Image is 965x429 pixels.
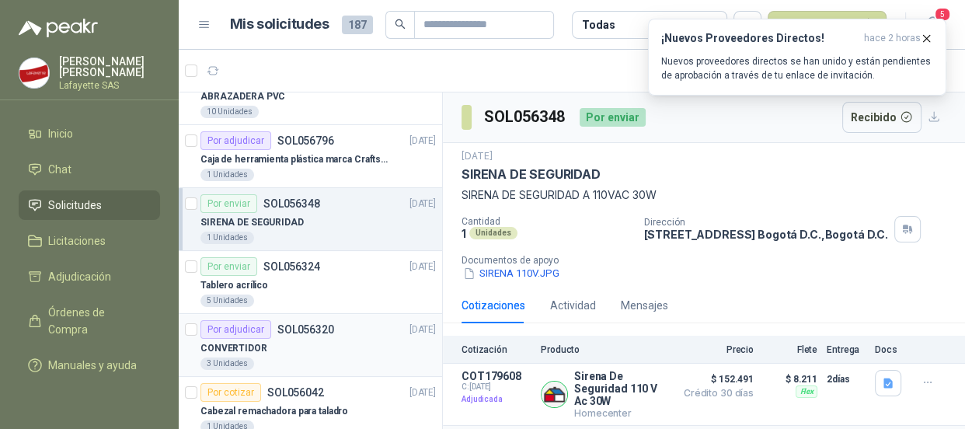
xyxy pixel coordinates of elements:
p: ABRAZADERA PVC [200,89,285,104]
p: Cabezal remachadora para taladro [200,404,348,419]
span: Crédito 30 días [676,389,754,398]
img: Logo peakr [19,19,98,37]
div: Todas [582,16,615,33]
p: SOL056324 [263,261,320,272]
p: [DATE] [409,385,436,400]
button: 5 [918,11,946,39]
p: $ 8.211 [763,370,817,389]
div: Actividad [550,297,596,314]
div: Por enviar [200,194,257,213]
p: Cantidad [462,216,631,227]
p: Tablero acrílico [200,278,268,293]
p: SOL056320 [277,324,334,335]
p: Sirena De Seguridad 110 V Ac 30W [574,370,667,407]
p: 2 días [827,370,866,389]
p: [DATE] [409,134,436,148]
span: search [395,19,406,30]
p: [DATE] [409,260,436,274]
p: Flete [763,344,817,355]
p: Precio [676,344,754,355]
p: Documentos de apoyo [462,255,959,266]
p: SIRENA DE SEGURIDAD [200,215,304,230]
button: SIRENA 110V.JPG [462,266,561,282]
a: Inicio [19,119,160,148]
div: Por adjudicar [200,131,271,150]
button: Recibido [842,102,922,133]
span: 187 [342,16,373,34]
a: Por adjudicarSOL056796[DATE] Caja de herramienta plástica marca Craftsman de 26 pulgadas color ro... [179,125,442,188]
a: Chat [19,155,160,184]
h3: SOL056348 [484,105,567,129]
p: [DATE] [462,149,493,164]
div: Por adjudicar [200,320,271,339]
p: COT179608 [462,370,531,382]
span: Órdenes de Compra [48,304,145,338]
div: Mensajes [621,297,668,314]
a: Por enviarSOL056324[DATE] Tablero acrílico5 Unidades [179,251,442,314]
div: 1 Unidades [200,232,254,244]
p: Entrega [827,344,866,355]
span: hace 2 horas [864,32,921,45]
span: Solicitudes [48,197,102,214]
p: [PERSON_NAME] [PERSON_NAME] [59,56,160,78]
div: 10 Unidades [200,106,259,118]
button: Nueva solicitud [768,11,887,39]
p: Nuevos proveedores directos se han unido y están pendientes de aprobación a través de tu enlace d... [661,54,933,82]
a: Órdenes de Compra [19,298,160,344]
p: [DATE] [409,197,436,211]
span: Adjudicación [48,268,111,285]
p: 1 [462,227,466,240]
div: Por enviar [200,257,257,276]
h1: Mis solicitudes [230,13,329,36]
p: Docs [875,344,906,355]
p: Lafayette SAS [59,81,160,90]
span: C: [DATE] [462,382,531,392]
button: ¡Nuevos Proveedores Directos!hace 2 horas Nuevos proveedores directos se han unido y están pendie... [648,19,946,96]
div: Por enviar [580,108,646,127]
div: 5 Unidades [200,295,254,307]
a: Por enviarSOL056348[DATE] SIRENA DE SEGURIDAD1 Unidades [179,188,442,251]
a: Por cotizarSOL056810[DATE] ABRAZADERA PVC10 Unidades [179,62,442,125]
p: [STREET_ADDRESS] Bogotá D.C. , Bogotá D.C. [643,228,887,241]
p: Caja de herramienta plástica marca Craftsman de 26 pulgadas color rojo y nego [200,152,394,167]
a: Licitaciones [19,226,160,256]
img: Company Logo [19,58,49,88]
span: Manuales y ayuda [48,357,137,374]
a: Manuales y ayuda [19,351,160,380]
div: Flex [796,385,817,398]
p: SOL056042 [267,387,324,398]
a: Adjudicación [19,262,160,291]
p: SIRENA DE SEGURIDAD A 110VAC 30W [462,187,946,204]
img: Company Logo [542,382,567,407]
div: Por cotizar [200,383,261,402]
p: Adjudicada [462,392,531,407]
p: Dirección [643,217,887,228]
div: 1 Unidades [200,169,254,181]
p: Cotización [462,344,531,355]
span: Inicio [48,125,73,142]
span: Licitaciones [48,232,106,249]
div: 3 Unidades [200,357,254,370]
p: Homecenter [574,407,667,419]
a: Por adjudicarSOL056320[DATE] CONVERTIDOR3 Unidades [179,314,442,377]
span: Chat [48,161,71,178]
p: Producto [541,344,667,355]
p: SIRENA DE SEGURIDAD [462,166,601,183]
p: [DATE] [409,323,436,337]
span: 5 [934,7,951,22]
div: Cotizaciones [462,297,525,314]
span: $ 152.491 [676,370,754,389]
p: SOL056348 [263,198,320,209]
div: Unidades [469,227,517,239]
a: Solicitudes [19,190,160,220]
p: CONVERTIDOR [200,341,267,356]
p: SOL056796 [277,135,334,146]
h3: ¡Nuevos Proveedores Directos! [661,32,858,45]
